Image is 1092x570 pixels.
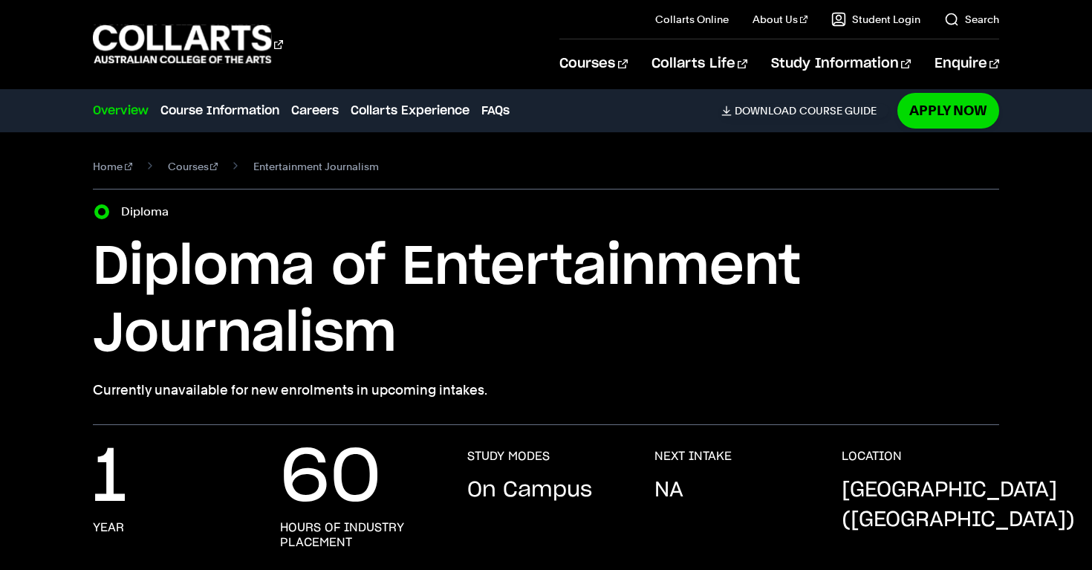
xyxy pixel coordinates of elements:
[897,93,999,128] a: Apply Now
[944,12,999,27] a: Search
[160,102,279,120] a: Course Information
[481,102,510,120] a: FAQs
[753,12,807,27] a: About Us
[831,12,920,27] a: Student Login
[842,476,1075,535] p: [GEOGRAPHIC_DATA] ([GEOGRAPHIC_DATA])
[654,476,683,505] p: NA
[467,449,550,464] h3: STUDY MODES
[121,201,178,222] label: Diploma
[93,520,124,535] h3: year
[771,39,911,88] a: Study Information
[93,156,132,177] a: Home
[351,102,469,120] a: Collarts Experience
[93,23,283,65] div: Go to homepage
[93,102,149,120] a: Overview
[842,449,902,464] h3: LOCATION
[559,39,627,88] a: Courses
[93,380,999,401] p: Currently unavailable for new enrolments in upcoming intakes.
[735,104,796,117] span: Download
[467,476,592,505] p: On Campus
[291,102,339,120] a: Careers
[655,12,729,27] a: Collarts Online
[168,156,218,177] a: Courses
[935,39,999,88] a: Enquire
[280,520,438,550] h3: hours of industry placement
[721,104,888,117] a: DownloadCourse Guide
[654,449,732,464] h3: NEXT INTAKE
[280,449,381,508] p: 60
[651,39,747,88] a: Collarts Life
[93,449,126,508] p: 1
[93,234,999,368] h1: Diploma of Entertainment Journalism
[253,156,379,177] span: Entertainment Journalism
